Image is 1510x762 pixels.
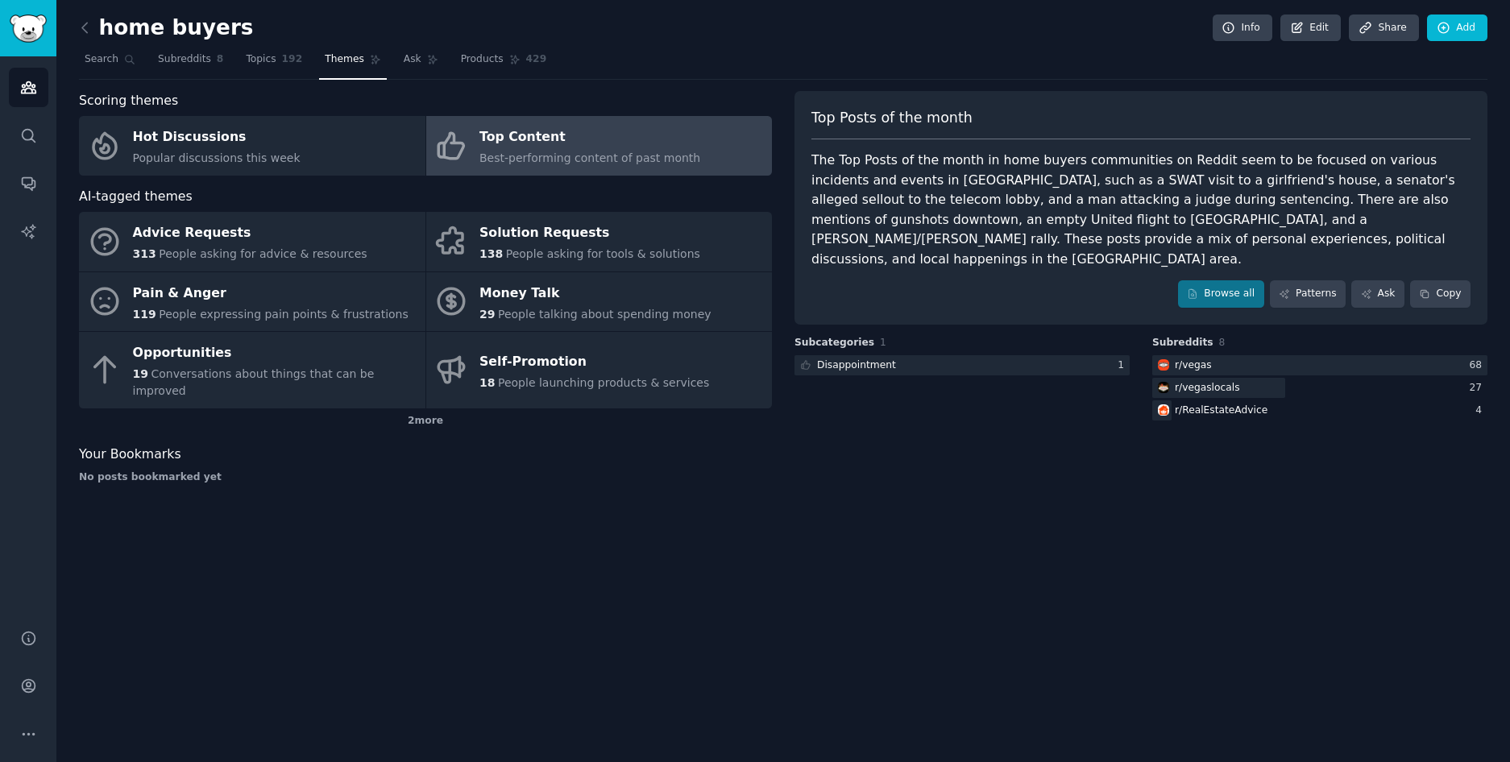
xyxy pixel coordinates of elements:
[479,221,700,246] div: Solution Requests
[79,116,425,176] a: Hot DiscussionsPopular discussions this week
[479,125,700,151] div: Top Content
[85,52,118,67] span: Search
[1175,381,1240,395] div: r/ vegaslocals
[158,52,211,67] span: Subreddits
[133,221,367,246] div: Advice Requests
[398,47,444,80] a: Ask
[794,336,874,350] span: Subcategories
[79,470,772,485] div: No posts bookmarked yet
[10,14,47,43] img: GummySearch logo
[479,308,495,321] span: 29
[133,341,417,367] div: Opportunities
[133,247,156,260] span: 313
[133,367,148,380] span: 19
[79,91,178,111] span: Scoring themes
[79,47,141,80] a: Search
[1475,404,1487,418] div: 4
[1175,404,1267,418] div: r/ RealEstateAdvice
[1213,14,1272,42] a: Info
[811,108,973,128] span: Top Posts of the month
[1351,280,1404,308] a: Ask
[526,52,547,67] span: 429
[1158,359,1169,371] img: vegas
[133,308,156,321] span: 119
[498,376,709,389] span: People launching products & services
[159,308,409,321] span: People expressing pain points & frustrations
[133,125,301,151] div: Hot Discussions
[319,47,387,80] a: Themes
[1152,378,1487,398] a: vegaslocalsr/vegaslocals27
[217,52,224,67] span: 8
[1178,280,1264,308] a: Browse all
[426,116,773,176] a: Top ContentBest-performing content of past month
[1158,404,1169,416] img: RealEstateAdvice
[325,52,364,67] span: Themes
[79,187,193,207] span: AI-tagged themes
[152,47,229,80] a: Subreddits8
[79,15,253,41] h2: home buyers
[1427,14,1487,42] a: Add
[1175,358,1212,373] div: r/ vegas
[282,52,303,67] span: 192
[79,408,772,434] div: 2 more
[426,272,773,332] a: Money Talk29People talking about spending money
[1219,337,1226,348] span: 8
[479,247,503,260] span: 138
[159,247,367,260] span: People asking for advice & resources
[133,367,375,397] span: Conversations about things that can be improved
[461,52,504,67] span: Products
[79,212,425,271] a: Advice Requests313People asking for advice & resources
[479,349,709,375] div: Self-Promotion
[79,332,425,408] a: Opportunities19Conversations about things that can be improved
[426,212,773,271] a: Solution Requests138People asking for tools & solutions
[817,358,896,373] div: Disappointment
[479,151,700,164] span: Best-performing content of past month
[240,47,308,80] a: Topics192
[794,355,1130,375] a: Disappointment1
[1158,382,1169,393] img: vegaslocals
[1152,336,1213,350] span: Subreddits
[506,247,700,260] span: People asking for tools & solutions
[880,337,886,348] span: 1
[246,52,276,67] span: Topics
[479,280,711,306] div: Money Talk
[79,272,425,332] a: Pain & Anger119People expressing pain points & frustrations
[498,308,711,321] span: People talking about spending money
[1469,358,1487,373] div: 68
[1270,280,1346,308] a: Patterns
[1118,358,1130,373] div: 1
[1152,400,1487,420] a: RealEstateAdvicer/RealEstateAdvice4
[426,332,773,408] a: Self-Promotion18People launching products & services
[133,280,409,306] div: Pain & Anger
[404,52,421,67] span: Ask
[1469,381,1487,395] div: 27
[1410,280,1471,308] button: Copy
[1280,14,1341,42] a: Edit
[455,47,552,80] a: Products429
[79,445,181,465] span: Your Bookmarks
[1349,14,1418,42] a: Share
[811,151,1471,269] div: The Top Posts of the month in home buyers communities on Reddit seem to be focused on various inc...
[1152,355,1487,375] a: vegasr/vegas68
[479,376,495,389] span: 18
[133,151,301,164] span: Popular discussions this week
